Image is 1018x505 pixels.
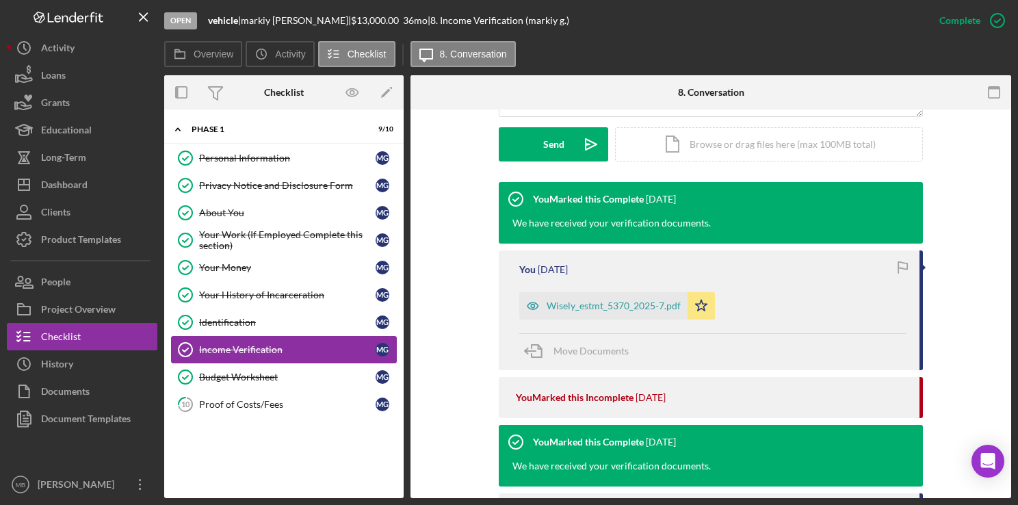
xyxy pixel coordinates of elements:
[171,309,397,336] a: Identificationmg
[7,198,157,226] button: Clients
[199,344,376,355] div: Income Verification
[351,15,403,26] div: $13,000.00
[171,144,397,172] a: Personal Informationmg
[376,370,389,384] div: m g
[7,144,157,171] a: Long-Term
[428,15,569,26] div: | 8. Income Verification (markiy g.)
[636,392,666,403] time: 2025-08-01 16:52
[519,264,536,275] div: You
[171,254,397,281] a: Your Moneymg
[199,153,376,164] div: Personal Information
[519,292,715,320] button: Wisely_estmt_5370_2025-7.pdf
[41,34,75,65] div: Activity
[41,378,90,409] div: Documents
[939,7,980,34] div: Complete
[376,288,389,302] div: m g
[553,345,629,357] span: Move Documents
[376,398,389,411] div: m g
[533,437,644,448] div: You Marked this Complete
[376,343,389,357] div: m g
[194,49,233,60] label: Overview
[164,12,197,29] div: Open
[971,445,1004,478] div: Open Intercom Messenger
[376,206,389,220] div: m g
[7,323,157,350] button: Checklist
[41,323,81,354] div: Checklist
[41,116,92,147] div: Educational
[41,268,70,299] div: People
[926,7,1011,34] button: Complete
[410,41,516,67] button: 8. Conversation
[171,363,397,391] a: Budget Worksheetmg
[499,127,608,161] button: Send
[7,171,157,198] button: Dashboard
[516,392,634,403] div: You Marked this Incomplete
[171,336,397,363] a: Income Verificationmg
[171,172,397,199] a: Privacy Notice and Disclosure Formmg
[41,144,86,174] div: Long-Term
[246,41,314,67] button: Activity
[7,350,157,378] a: History
[171,281,397,309] a: Your History of Incarcerationmg
[199,262,376,273] div: Your Money
[499,216,725,244] div: We have received your verification documents.
[41,296,116,326] div: Project Overview
[7,89,157,116] button: Grants
[369,125,393,133] div: 9 / 10
[646,437,676,448] time: 2025-08-01 15:39
[41,350,73,381] div: History
[7,34,157,62] button: Activity
[199,180,376,191] div: Privacy Notice and Disclosure Form
[208,14,238,26] b: vehicle
[164,41,242,67] button: Overview
[7,471,157,498] button: MB[PERSON_NAME]
[547,300,681,311] div: Wisely_estmt_5370_2025-7.pdf
[7,62,157,89] button: Loans
[34,471,123,502] div: [PERSON_NAME]
[41,171,88,202] div: Dashboard
[376,315,389,329] div: m g
[7,116,157,144] button: Educational
[7,226,157,253] button: Product Templates
[533,194,644,205] div: You Marked this Complete
[7,268,157,296] button: People
[7,378,157,405] a: Documents
[199,399,376,410] div: Proof of Costs/Fees
[16,481,25,489] text: MB
[199,289,376,300] div: Your History of Incarceration
[275,49,305,60] label: Activity
[199,229,376,251] div: Your Work (If Employed Complete this section)
[208,15,241,26] div: |
[543,127,564,161] div: Send
[171,226,397,254] a: Your Work (If Employed Complete this section)mg
[519,334,642,368] button: Move Documents
[41,405,131,436] div: Document Templates
[171,391,397,418] a: 10Proof of Costs/Feesmg
[538,264,568,275] time: 2025-08-01 16:52
[41,89,70,120] div: Grants
[7,405,157,432] button: Document Templates
[376,233,389,247] div: m g
[171,199,397,226] a: About Youmg
[264,87,304,98] div: Checklist
[241,15,351,26] div: markiy [PERSON_NAME] |
[678,87,744,98] div: 8. Conversation
[318,41,395,67] button: Checklist
[499,459,725,487] div: We have received your verification documents.
[199,317,376,328] div: Identification
[403,15,428,26] div: 36 mo
[199,372,376,383] div: Budget Worksheet
[7,296,157,323] button: Project Overview
[41,226,121,257] div: Product Templates
[376,151,389,165] div: m g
